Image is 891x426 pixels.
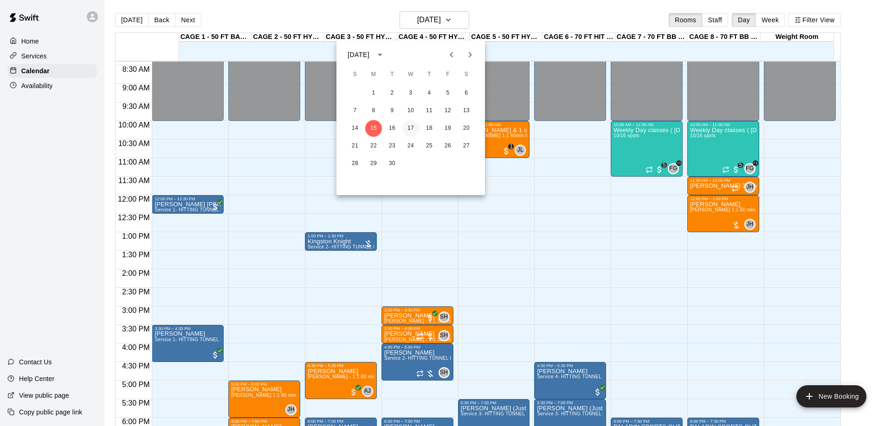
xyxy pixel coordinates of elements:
button: 30 [384,155,400,172]
button: 29 [365,155,382,172]
button: 18 [421,120,438,137]
button: 1 [365,85,382,102]
span: Saturday [458,65,475,84]
span: Monday [365,65,382,84]
button: 23 [384,138,400,154]
button: 20 [458,120,475,137]
button: 2 [384,85,400,102]
button: 3 [402,85,419,102]
button: Next month [461,45,479,64]
button: 6 [458,85,475,102]
button: 10 [402,102,419,119]
button: 8 [365,102,382,119]
button: 21 [347,138,363,154]
button: 17 [402,120,419,137]
button: 16 [384,120,400,137]
div: [DATE] [348,50,369,60]
span: Wednesday [402,65,419,84]
button: Previous month [442,45,461,64]
button: calendar view is open, switch to year view [372,47,388,63]
button: 25 [421,138,438,154]
button: 5 [439,85,456,102]
button: 4 [421,85,438,102]
button: 26 [439,138,456,154]
span: Tuesday [384,65,400,84]
button: 28 [347,155,363,172]
button: 9 [384,102,400,119]
button: 24 [402,138,419,154]
button: 27 [458,138,475,154]
button: 13 [458,102,475,119]
button: 22 [365,138,382,154]
span: Thursday [421,65,438,84]
span: Sunday [347,65,363,84]
span: Friday [439,65,456,84]
button: 7 [347,102,363,119]
button: 15 [365,120,382,137]
button: 14 [347,120,363,137]
button: 19 [439,120,456,137]
button: 11 [421,102,438,119]
button: 12 [439,102,456,119]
